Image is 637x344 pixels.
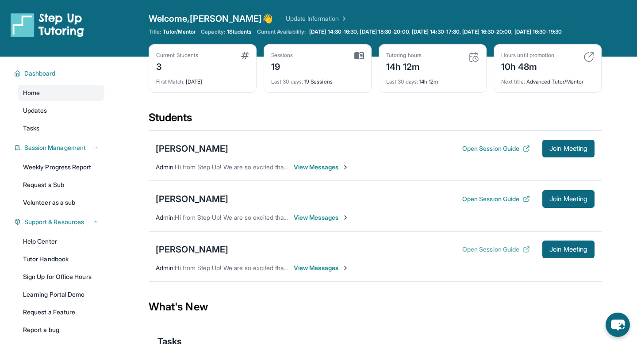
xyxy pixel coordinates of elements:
span: Tasks [23,124,39,133]
span: Dashboard [24,69,56,78]
img: Chevron-Right [342,164,349,171]
span: Last 30 days : [271,78,303,85]
span: Admin : [156,264,175,271]
a: [DATE] 14:30-16:30, [DATE] 18:30-20:00, [DATE] 14:30-17:30, [DATE] 16:30-20:00, [DATE] 16:30-19:30 [307,28,564,35]
span: View Messages [294,264,349,272]
div: Tutoring hours [386,52,422,59]
button: Open Session Guide [462,195,530,203]
a: Volunteer as a sub [18,195,104,210]
div: 14h 12m [386,73,479,85]
a: Request a Sub [18,177,104,193]
span: Join Meeting [549,196,587,202]
a: Tutor Handbook [18,251,104,267]
a: Home [18,85,104,101]
a: Sign Up for Office Hours [18,269,104,285]
span: Session Management [24,143,86,152]
a: Update Information [286,14,348,23]
img: Chevron-Right [342,214,349,221]
a: Report a bug [18,322,104,338]
button: Dashboard [21,69,99,78]
span: First Match : [156,78,184,85]
div: 19 Sessions [271,73,364,85]
a: Updates [18,103,104,118]
a: Learning Portal Demo [18,287,104,302]
span: 1 Students [227,28,252,35]
span: View Messages [294,213,349,222]
div: 10h 48m [501,59,554,73]
div: Current Students [156,52,198,59]
span: Admin : [156,214,175,221]
span: Home [23,88,40,97]
img: card [354,52,364,60]
div: [DATE] [156,73,249,85]
span: Last 30 days : [386,78,418,85]
div: Students [149,111,602,130]
div: Sessions [271,52,293,59]
span: Tutor/Mentor [163,28,196,35]
div: Hours until promotion [501,52,554,59]
button: Open Session Guide [462,245,530,254]
img: Chevron Right [339,14,348,23]
div: 3 [156,59,198,73]
span: Welcome, [PERSON_NAME] 👋 [149,12,273,25]
img: card [468,52,479,62]
span: Admin : [156,163,175,171]
span: Current Availability: [257,28,306,35]
button: Join Meeting [542,241,595,258]
button: Support & Resources [21,218,99,226]
span: Join Meeting [549,146,587,151]
span: Next title : [501,78,525,85]
button: Session Management [21,143,99,152]
img: Chevron-Right [342,264,349,271]
a: Request a Feature [18,304,104,320]
div: What's New [149,287,602,326]
img: logo [11,12,84,37]
span: Capacity: [201,28,225,35]
div: 19 [271,59,293,73]
span: View Messages [294,163,349,172]
a: Weekly Progress Report [18,159,104,175]
div: [PERSON_NAME] [156,142,228,155]
img: card [583,52,594,62]
span: Updates [23,106,47,115]
a: Help Center [18,233,104,249]
div: [PERSON_NAME] [156,193,228,205]
button: chat-button [606,313,630,337]
button: Join Meeting [542,140,595,157]
button: Join Meeting [542,190,595,208]
span: [DATE] 14:30-16:30, [DATE] 18:30-20:00, [DATE] 14:30-17:30, [DATE] 16:30-20:00, [DATE] 16:30-19:30 [309,28,562,35]
button: Open Session Guide [462,144,530,153]
div: [PERSON_NAME] [156,243,228,256]
span: Join Meeting [549,247,587,252]
span: Support & Resources [24,218,84,226]
div: 14h 12m [386,59,422,73]
span: Title: [149,28,161,35]
div: Advanced Tutor/Mentor [501,73,594,85]
img: card [241,52,249,59]
a: Tasks [18,120,104,136]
